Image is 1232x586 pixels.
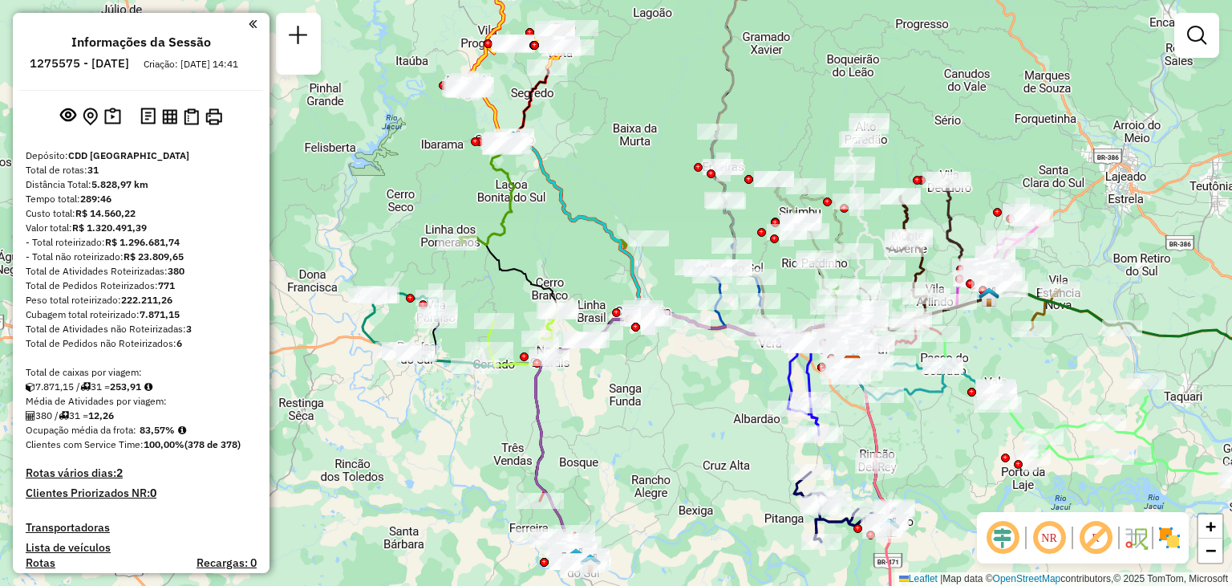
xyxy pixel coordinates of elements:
div: Total de Pedidos não Roteirizados: [26,336,257,351]
strong: 771 [158,279,175,291]
div: Cubagem total roteirizado: [26,307,257,322]
span: Exibir rótulo [1076,519,1115,557]
div: Total de Atividades não Roteirizadas: [26,322,257,336]
i: Total de rotas [59,411,69,421]
div: - Total roteirizado: [26,235,257,250]
strong: 100,00% [144,438,184,450]
div: Criação: [DATE] 14:41 [137,57,245,71]
div: - Total não roteirizado: [26,250,257,264]
strong: CDD [GEOGRAPHIC_DATA] [68,149,189,161]
em: Média calculada utilizando a maior ocupação (%Peso ou %Cubagem) de cada rota da sessão. Rotas cro... [178,425,186,435]
div: Total de Atividades Roteirizadas: [26,264,257,279]
div: Map data © contributors,© 2025 TomTom, Microsoft [895,572,1232,586]
button: Visualizar relatório de Roteirização [159,105,180,127]
strong: 222.211,26 [121,294,172,306]
a: Clique aqui para minimizar o painel [249,14,257,33]
h6: 1275575 - [DATE] [30,56,129,71]
div: Valor total: [26,221,257,235]
a: OpenStreetMap [993,573,1061,584]
div: Distância Total: [26,177,257,192]
img: UDC Cachueira do Sul - ZUMPY [565,547,586,568]
span: | [940,573,942,584]
strong: 380 [168,265,184,277]
img: Santa Cruz FAD [843,352,864,373]
h4: Clientes Priorizados NR: [26,486,257,500]
button: Logs desbloquear sessão [137,104,159,129]
span: Clientes com Service Time: [26,438,144,450]
img: Fluxo de ruas [1123,525,1149,551]
div: Total de caixas por viagem: [26,365,257,380]
h4: Transportadoras [26,521,257,535]
i: Meta Caixas/viagem: 227,95 Diferença: 25,96 [144,382,152,392]
strong: 0 [150,486,156,500]
span: Ocupação média da frota: [26,424,136,436]
strong: 253,91 [110,380,141,393]
div: 380 / 31 = [26,409,257,423]
a: Rotas [26,556,55,570]
img: FAD Santa Cruz do Sul- Cachoeira [580,553,601,574]
img: Venâncio Aires [979,287,999,307]
strong: 6 [176,337,182,349]
span: − [1206,540,1216,560]
div: Total de Pedidos Roteirizados: [26,279,257,293]
i: Cubagem total roteirizado [26,382,35,392]
strong: (378 de 378) [184,438,241,450]
strong: R$ 1.320.491,39 [72,222,147,234]
a: Zoom in [1198,515,1222,539]
span: Ocultar deslocamento [983,519,1022,557]
strong: 31 [87,164,99,176]
a: Zoom out [1198,539,1222,563]
h4: Recargas: 0 [197,556,257,570]
a: Leaflet [899,573,938,584]
button: Visualizar Romaneio [180,105,202,128]
div: Peso total roteirizado: [26,293,257,307]
a: Exibir filtros [1181,19,1213,51]
strong: R$ 14.560,22 [75,207,136,219]
div: Média de Atividades por viagem: [26,394,257,409]
strong: 83,57% [140,424,175,436]
h4: Informações da Sessão [71,35,211,50]
strong: R$ 1.296.681,74 [105,236,180,248]
strong: 12,26 [88,409,114,421]
h4: Rotas vários dias: [26,466,257,480]
div: 7.871,15 / 31 = [26,380,257,394]
div: Depósito: [26,149,257,163]
i: Total de Atividades [26,411,35,421]
strong: R$ 23.809,65 [124,250,184,262]
button: Centralizar mapa no depósito ou ponto de apoio [79,104,101,129]
i: Total de rotas [80,382,91,392]
img: Sobradinho [503,130,524,151]
h4: Lista de veículos [26,541,257,555]
strong: 5.828,97 km [91,178,148,190]
span: + [1206,516,1216,536]
strong: 3 [186,323,192,335]
button: Painel de Sugestão [101,104,124,129]
strong: 7.871,15 [140,308,180,320]
img: Exibir/Ocultar setores [1157,525,1182,551]
div: Atividade não roteirizada - ALCIDO DROST - ME [629,230,669,246]
div: Custo total: [26,206,257,221]
a: Nova sessão e pesquisa [282,19,314,55]
div: Total de rotas: [26,163,257,177]
strong: 2 [116,466,123,480]
button: Exibir sessão original [57,104,79,129]
strong: 289:46 [80,193,111,205]
button: Imprimir Rotas [202,105,225,128]
div: Tempo total: [26,192,257,206]
img: CDD Santa Cruz do Sul [842,355,863,376]
span: Ocultar NR [1030,519,1068,557]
